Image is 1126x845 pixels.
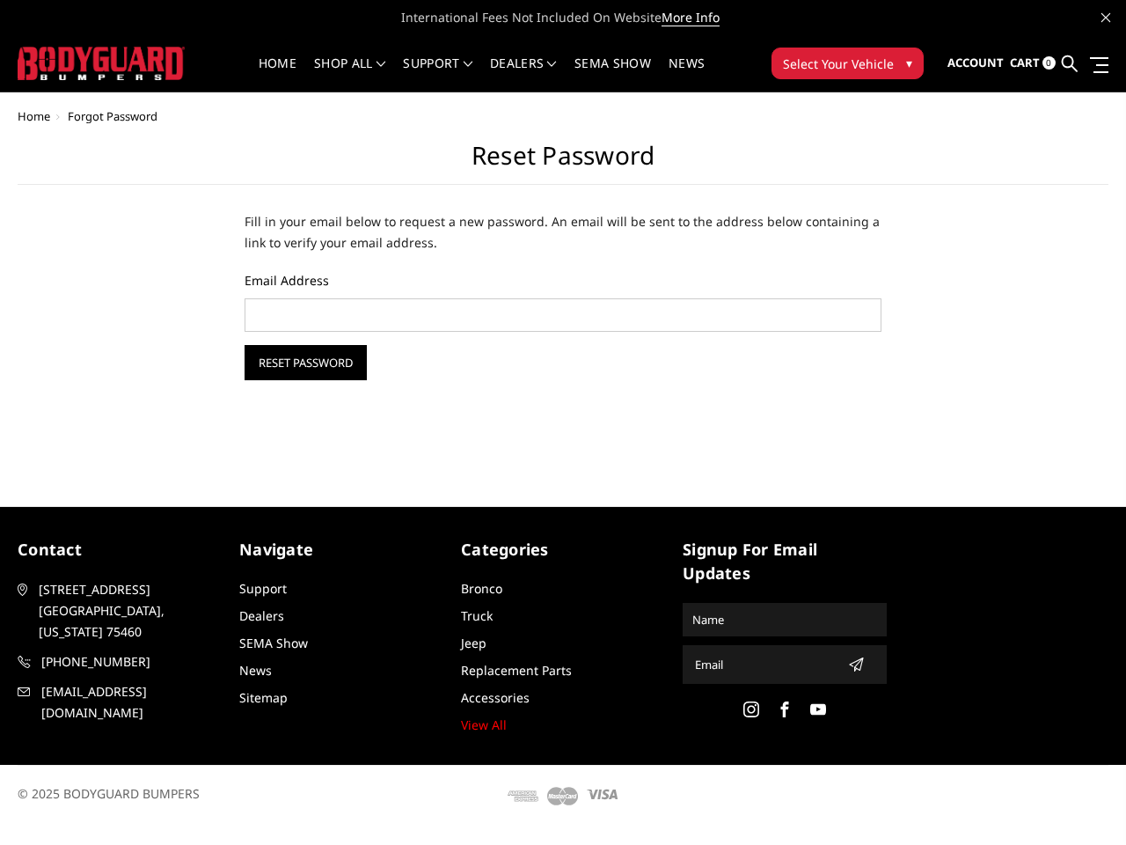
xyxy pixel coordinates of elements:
span: Select Your Vehicle [783,55,894,73]
a: Dealers [490,57,557,92]
a: Home [259,57,296,92]
span: Account [947,55,1004,70]
a: Home [18,108,50,124]
button: Select Your Vehicle [771,48,924,79]
a: Support [403,57,472,92]
p: Fill in your email below to request a new password. An email will be sent to the address below co... [245,211,881,253]
a: [EMAIL_ADDRESS][DOMAIN_NAME] [18,681,222,724]
span: [PHONE_NUMBER] [41,651,221,672]
h5: Categories [461,538,665,562]
a: Cart 0 [1010,40,1056,87]
span: ▾ [906,54,912,72]
a: Support [239,580,287,597]
a: Jeep [461,635,486,651]
a: Account [947,40,1004,87]
input: Reset Password [245,345,367,380]
a: Sitemap [239,689,288,706]
img: BODYGUARD BUMPERS [18,47,185,79]
a: View All [461,716,507,733]
a: [PHONE_NUMBER] [18,651,222,672]
h5: Navigate [239,538,443,562]
a: Replacement Parts [461,662,572,679]
a: More Info [662,9,720,26]
a: SEMA Show [574,57,651,92]
a: Accessories [461,689,530,706]
span: 0 [1042,56,1056,70]
span: © 2025 BODYGUARD BUMPERS [18,785,200,802]
span: Forgot Password [68,108,157,124]
a: Bronco [461,580,502,597]
h5: signup for email updates [683,538,887,585]
a: Dealers [239,607,284,624]
h5: contact [18,538,222,562]
a: shop all [314,57,385,92]
input: Email [688,650,841,679]
a: News [669,57,705,92]
input: Name [685,606,884,634]
label: Email Address [245,271,881,290]
a: SEMA Show [239,635,308,651]
span: [STREET_ADDRESS] [GEOGRAPHIC_DATA], [US_STATE] 75460 [39,579,218,643]
span: Cart [1010,55,1040,70]
span: [EMAIL_ADDRESS][DOMAIN_NAME] [41,681,221,724]
a: News [239,662,272,679]
iframe: Chat Widget [1038,760,1126,845]
a: Truck [461,607,493,624]
h2: Reset Password [18,141,1108,185]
